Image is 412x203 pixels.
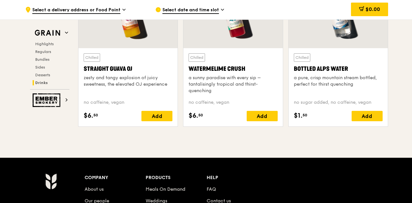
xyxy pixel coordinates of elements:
span: Sides [35,65,45,69]
span: 50 [303,112,307,118]
div: Straight Guava OJ [84,64,172,73]
div: Bottled Alps Water [294,64,383,73]
span: Drinks [35,80,48,85]
span: $1. [294,111,303,121]
img: Grain web logo [33,27,62,39]
div: Watermelime Crush [189,64,277,73]
span: Regulars [35,49,51,54]
img: Grain [45,173,57,189]
a: FAQ [207,187,216,192]
div: a sunny paradise with every sip – tantalisingly tropical and thirst-quenching [189,75,277,94]
div: Chilled [294,53,310,62]
div: no sugar added, no caffeine, vegan [294,99,383,106]
div: Add [352,111,383,121]
span: $6. [84,111,93,121]
div: Products [146,173,207,182]
span: Highlights [35,42,54,46]
a: About us [85,187,104,192]
div: Chilled [84,53,100,62]
span: $0.00 [366,6,380,12]
span: 50 [93,112,98,118]
div: a pure, crisp mountain stream bottled, perfect for thirst quenching [294,75,383,88]
span: Desserts [35,73,50,77]
span: 50 [198,112,203,118]
div: no caffeine, vegan [84,99,172,106]
img: Ember Smokery web logo [33,93,62,107]
span: Bundles [35,57,49,62]
span: Select a delivery address or Food Point [32,7,120,14]
div: Add [247,111,278,121]
span: $6. [189,111,198,121]
div: Add [141,111,172,121]
div: Chilled [189,53,205,62]
div: Company [85,173,146,182]
span: Select date and time slot [162,7,219,14]
div: Help [207,173,268,182]
div: no caffeine, vegan [189,99,277,106]
div: zesty and tangy explosion of juicy sweetness, the elevated OJ experience [84,75,172,88]
a: Meals On Demand [146,187,185,192]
